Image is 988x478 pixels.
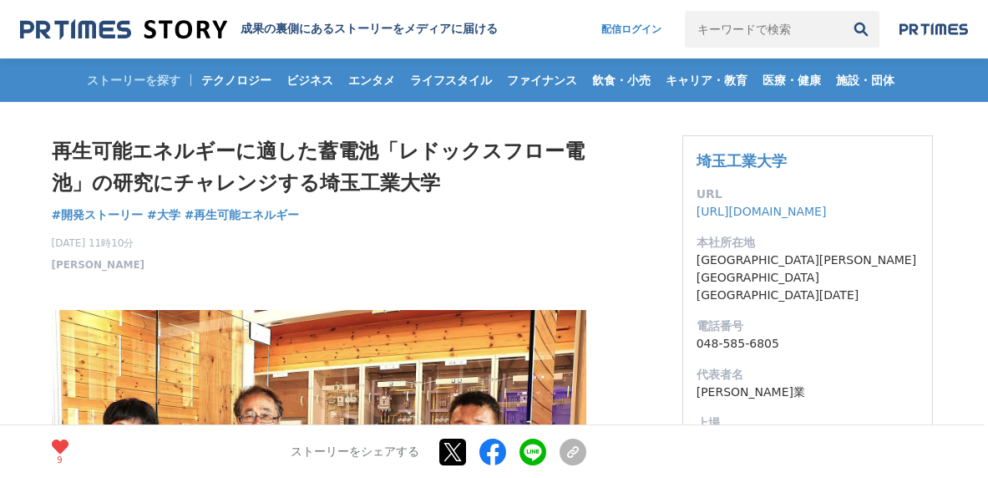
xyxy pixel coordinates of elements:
h1: 再生可能エネルギーに適した蓄電池「レドックスフロー電池」の研究にチャレンジする埼玉工業大学 [52,135,586,200]
a: [PERSON_NAME] [52,257,145,272]
a: キャリア・教育 [659,58,754,102]
span: エンタメ [342,73,402,88]
span: テクノロジー [195,73,278,88]
a: [URL][DOMAIN_NAME] [697,205,827,218]
a: 医療・健康 [756,58,828,102]
span: キャリア・教育 [659,73,754,88]
a: エンタメ [342,58,402,102]
span: ファイナンス [500,73,584,88]
input: キーワードで検索 [685,11,843,48]
span: 施設・団体 [829,73,901,88]
a: 配信ログイン [585,11,678,48]
dd: [PERSON_NAME]業 [697,384,919,401]
dd: 048-585-6805 [697,335,919,353]
a: 成果の裏側にあるストーリーをメディアに届ける 成果の裏側にあるストーリーをメディアに届ける [20,18,498,41]
dt: URL [697,186,919,203]
dt: 上場 [697,414,919,432]
span: #再生可能エネルギー [185,207,300,222]
a: #再生可能エネルギー [185,206,300,224]
button: 検索 [843,11,879,48]
a: ライフスタイル [403,58,499,102]
p: ストーリーをシェアする [291,445,419,460]
h2: 成果の裏側にあるストーリーをメディアに届ける [241,22,498,37]
a: 埼玉工業大学 [697,152,787,170]
span: 医療・健康 [756,73,828,88]
a: ファイナンス [500,58,584,102]
a: ビジネス [280,58,340,102]
a: 飲食・小売 [585,58,657,102]
span: #大学 [147,207,180,222]
img: 成果の裏側にあるストーリーをメディアに届ける [20,18,227,41]
p: 9 [52,455,68,464]
span: 飲食・小売 [585,73,657,88]
dt: 電話番号 [697,318,919,335]
span: #開発ストーリー [52,207,144,222]
dt: 本社所在地 [697,234,919,252]
img: prtimes [899,23,968,36]
a: #大学 [147,206,180,224]
span: ライフスタイル [403,73,499,88]
a: テクノロジー [195,58,278,102]
span: [DATE] 11時10分 [52,236,145,251]
dd: [GEOGRAPHIC_DATA][PERSON_NAME][GEOGRAPHIC_DATA][GEOGRAPHIC_DATA][DATE] [697,252,919,304]
a: #開発ストーリー [52,206,144,224]
dt: 代表者名 [697,366,919,384]
a: 施設・団体 [829,58,901,102]
span: ビジネス [280,73,340,88]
